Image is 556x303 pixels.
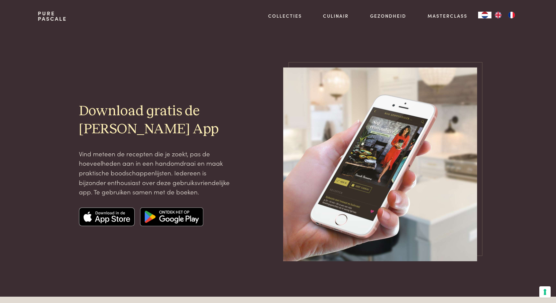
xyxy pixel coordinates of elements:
[79,149,232,197] p: Vind meteen de recepten die je zoekt, pas de hoeveelheden aan in een handomdraai en maak praktisc...
[268,12,302,19] a: Collecties
[478,12,518,18] aside: Language selected: Nederlands
[428,12,467,19] a: Masterclass
[140,207,203,226] img: Google app store
[370,12,406,19] a: Gezondheid
[491,12,518,18] ul: Language list
[505,12,518,18] a: FR
[323,12,349,19] a: Culinair
[539,286,551,298] button: Uw voorkeuren voor toestemming voor trackingtechnologieën
[478,12,491,18] div: Language
[491,12,505,18] a: EN
[478,12,491,18] a: NL
[38,11,67,21] a: PurePascale
[79,103,232,138] h2: Download gratis de [PERSON_NAME] App
[79,207,135,226] img: Apple app store
[283,67,477,261] img: pascale-naessens-app-mockup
